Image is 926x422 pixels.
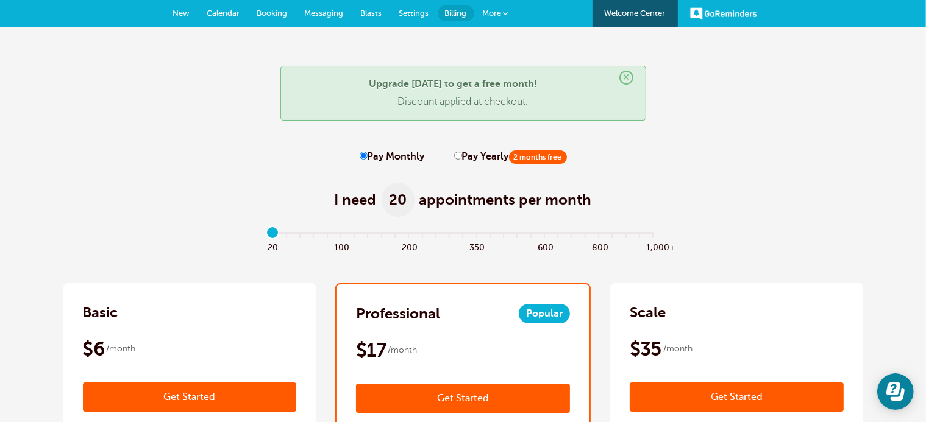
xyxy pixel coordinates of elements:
iframe: Resource center [877,373,914,410]
span: Booking [257,9,288,18]
a: Get Started [83,382,297,412]
label: Pay Monthly [360,151,425,163]
span: Popular [519,304,570,323]
input: Pay Yearly2 months free [454,152,462,160]
a: Get Started [630,382,844,412]
span: Billing [445,9,467,18]
label: Pay Yearly [454,151,567,163]
span: $35 [630,337,661,361]
h2: Scale [630,303,666,322]
h2: Professional [356,304,440,323]
span: /month [106,342,135,356]
strong: Upgrade [DATE] to get a free month! [369,79,537,90]
span: New [173,9,190,18]
span: 20 [382,183,415,217]
span: 2 months free [509,150,567,164]
span: /month [388,343,417,357]
span: Settings [399,9,429,18]
span: Messaging [305,9,344,18]
span: /month [663,342,693,356]
span: 800 [592,239,605,253]
span: 20 [266,239,280,253]
h2: Basic [83,303,118,322]
span: 1,000+ [646,239,660,253]
span: $6 [83,337,105,361]
span: More [483,9,502,18]
span: 350 [469,239,483,253]
input: Pay Monthly [360,152,368,160]
span: 100 [334,239,347,253]
span: Blasts [361,9,382,18]
span: appointments per month [419,190,592,209]
a: Get Started [356,384,570,413]
span: 200 [402,239,415,253]
a: Billing [438,5,474,21]
span: $17 [356,338,386,362]
span: Calendar [207,9,240,18]
p: Discount applied at checkout. [293,96,633,108]
span: I need [335,190,377,209]
span: 600 [538,239,551,253]
span: × [619,71,633,85]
